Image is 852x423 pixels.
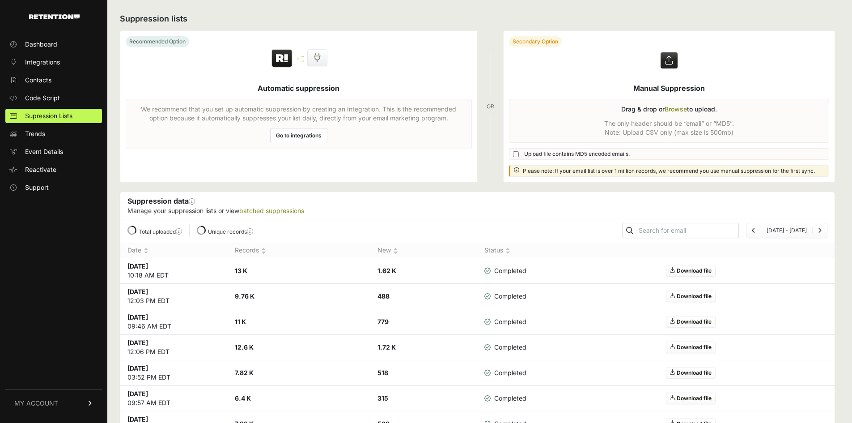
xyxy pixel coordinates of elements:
[477,242,549,259] th: Status
[235,292,254,300] strong: 9.76 K
[25,58,60,67] span: Integrations
[131,105,466,123] p: We recommend that you set up automatic suppression by creating an Integration. This is the recomm...
[25,40,57,49] span: Dashboard
[25,129,45,138] span: Trends
[5,127,102,141] a: Trends
[5,162,102,177] a: Reactivate
[258,83,339,94] h5: Automatic suppression
[377,394,388,402] strong: 315
[513,151,519,157] input: Upload file contains MD5 encoded emails.
[818,227,822,234] a: Next
[5,91,102,105] a: Code Script
[120,335,228,360] td: 12:06 PM EDT
[25,76,51,85] span: Contacts
[127,288,148,295] strong: [DATE]
[297,56,304,57] img: integration
[235,267,247,274] strong: 13 K
[393,248,398,254] img: no_sort-eaf950dc5ab64cae54d48a5578032e96f70b2ecb7d747501f34c8f2db400fb66.gif
[487,30,494,183] div: OR
[484,368,526,377] span: Completed
[127,364,148,372] strong: [DATE]
[484,343,526,352] span: Completed
[5,55,102,69] a: Integrations
[127,313,148,321] strong: [DATE]
[228,242,370,259] th: Records
[297,60,304,62] img: integration
[5,180,102,195] a: Support
[127,390,148,397] strong: [DATE]
[120,13,835,25] h2: Suppression lists
[235,369,254,376] strong: 7.82 K
[666,342,716,353] a: Download file
[208,228,253,235] label: Unique records
[120,309,228,335] td: 09:46 AM EDT
[239,207,304,214] a: batched suppressions
[25,147,63,156] span: Event Details
[126,36,189,47] div: Recommended Option
[377,292,390,300] strong: 488
[235,394,251,402] strong: 6.4 K
[270,128,327,143] a: Go to integrations
[377,318,389,325] strong: 779
[271,49,293,68] img: Retention
[120,242,228,259] th: Date
[127,206,827,215] p: Manage your suppression lists or view
[484,394,526,403] span: Completed
[666,316,716,328] a: Download file
[524,150,630,158] span: Upload file contains MD5 encoded emails.
[5,389,102,417] a: MY ACCOUNT
[14,399,58,408] span: MY ACCOUNT
[235,318,246,325] strong: 11 K
[5,37,102,51] a: Dashboard
[297,58,304,60] img: integration
[484,317,526,326] span: Completed
[484,292,526,301] span: Completed
[25,183,49,192] span: Support
[377,343,396,351] strong: 1.72 K
[666,291,716,302] a: Download file
[746,223,827,238] nav: Page navigation
[377,369,388,376] strong: 518
[761,227,812,234] li: [DATE] - [DATE]
[139,228,182,235] label: Total uploaded
[235,343,254,351] strong: 12.6 K
[5,73,102,87] a: Contacts
[370,242,478,259] th: New
[666,265,716,277] a: Download file
[25,111,72,120] span: Supression Lists
[666,393,716,404] a: Download file
[120,258,228,284] td: 10:18 AM EDT
[29,14,80,19] img: Retention.com
[5,145,102,159] a: Event Details
[25,165,56,174] span: Reactivate
[484,266,526,275] span: Completed
[25,94,60,103] span: Code Script
[120,386,228,411] td: 09:57 AM EDT
[127,415,148,423] strong: [DATE]
[120,192,835,219] div: Suppression data
[127,262,148,270] strong: [DATE]
[261,248,266,254] img: no_sort-eaf950dc5ab64cae54d48a5578032e96f70b2ecb7d747501f34c8f2db400fb66.gif
[666,367,716,379] a: Download file
[5,109,102,123] a: Supression Lists
[127,339,148,346] strong: [DATE]
[505,248,510,254] img: no_sort-eaf950dc5ab64cae54d48a5578032e96f70b2ecb7d747501f34c8f2db400fb66.gif
[120,360,228,386] td: 03:52 PM EDT
[120,284,228,309] td: 12:03 PM EDT
[377,267,396,274] strong: 1.62 K
[637,224,738,237] input: Search for email
[144,248,148,254] img: no_sort-eaf950dc5ab64cae54d48a5578032e96f70b2ecb7d747501f34c8f2db400fb66.gif
[752,227,755,234] a: Previous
